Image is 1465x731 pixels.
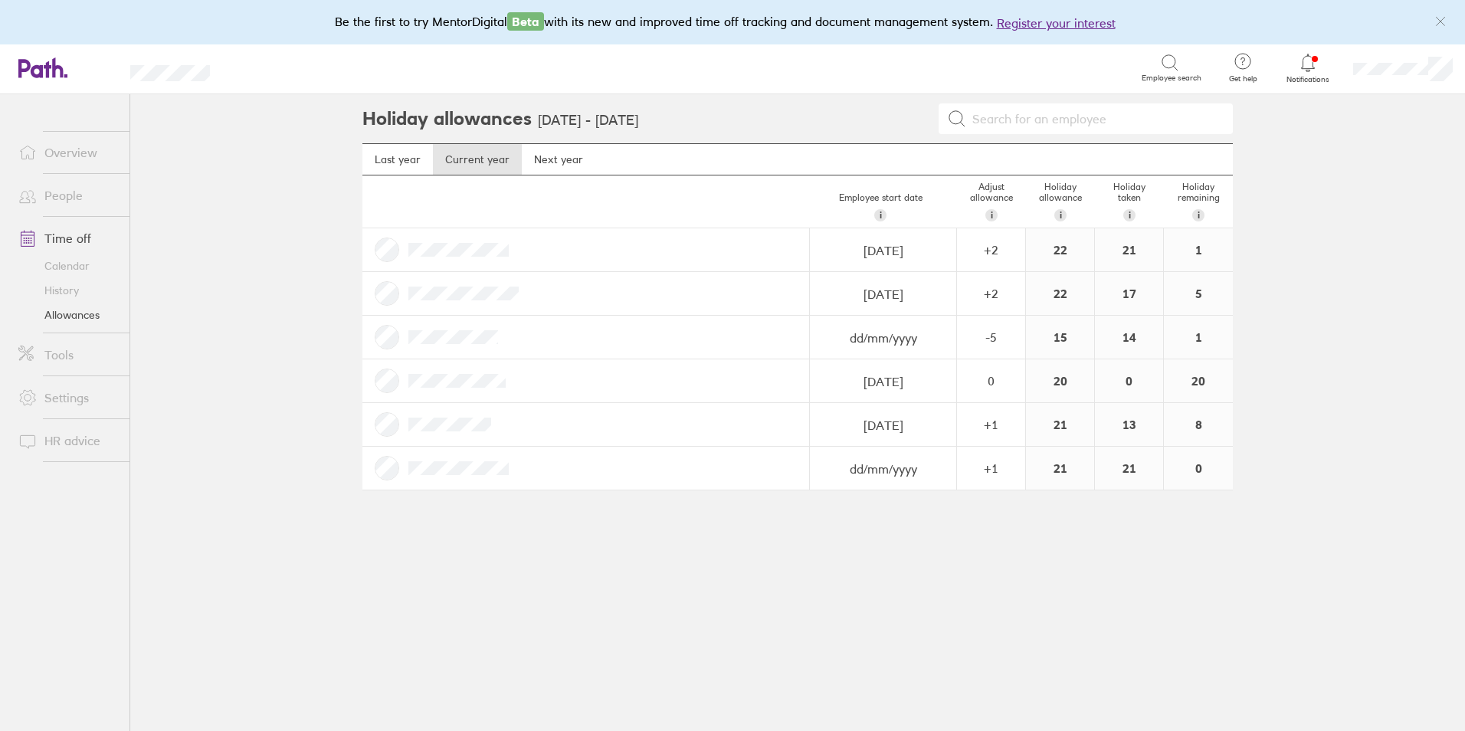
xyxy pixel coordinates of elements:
a: Allowances [6,303,129,327]
button: Register your interest [997,14,1116,32]
div: 20 [1026,359,1094,402]
div: 17 [1095,272,1163,315]
div: 22 [1026,272,1094,315]
div: + 1 [958,418,1024,431]
input: dd/mm/yyyy [811,404,955,447]
div: Holiday taken [1095,175,1164,228]
div: 21 [1095,228,1163,271]
a: HR advice [6,425,129,456]
a: Calendar [6,254,129,278]
input: dd/mm/yyyy [811,229,955,272]
a: Settings [6,382,129,413]
span: Employee search [1142,74,1201,83]
div: -5 [958,330,1024,344]
span: Notifications [1283,75,1333,84]
div: 13 [1095,403,1163,446]
div: 22 [1026,228,1094,271]
span: Beta [507,12,544,31]
div: + 1 [958,461,1024,475]
div: + 2 [958,243,1024,257]
a: Overview [6,137,129,168]
a: Notifications [1283,52,1333,84]
div: Be the first to try MentorDigital with its new and improved time off tracking and document manage... [335,12,1131,32]
div: Adjust allowance [957,175,1026,228]
div: + 2 [958,287,1024,300]
div: 20 [1164,359,1233,402]
a: People [6,180,129,211]
span: i [880,209,882,221]
span: i [1129,209,1131,221]
h3: [DATE] - [DATE] [538,113,638,129]
div: 1 [1164,316,1233,359]
div: 21 [1095,447,1163,490]
span: i [1060,209,1062,221]
div: 0 [1164,447,1233,490]
a: Current year [433,144,522,175]
input: Search for an employee [966,104,1224,133]
div: 5 [1164,272,1233,315]
a: Tools [6,339,129,370]
div: 21 [1026,447,1094,490]
input: dd/mm/yyyy [811,360,955,403]
a: Next year [522,144,595,175]
div: 0 [1095,359,1163,402]
div: 15 [1026,316,1094,359]
a: Time off [6,223,129,254]
input: dd/mm/yyyy [811,447,955,490]
span: Get help [1218,74,1268,84]
div: 14 [1095,316,1163,359]
div: 0 [958,374,1024,388]
span: i [991,209,993,221]
a: Last year [362,144,433,175]
input: dd/mm/yyyy [811,273,955,316]
div: Holiday allowance [1026,175,1095,228]
div: Employee start date [804,186,957,228]
input: dd/mm/yyyy [811,316,955,359]
div: 21 [1026,403,1094,446]
span: i [1198,209,1200,221]
div: 8 [1164,403,1233,446]
div: Search [251,61,290,74]
a: History [6,278,129,303]
div: Holiday remaining [1164,175,1233,228]
div: 1 [1164,228,1233,271]
h2: Holiday allowances [362,94,532,143]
